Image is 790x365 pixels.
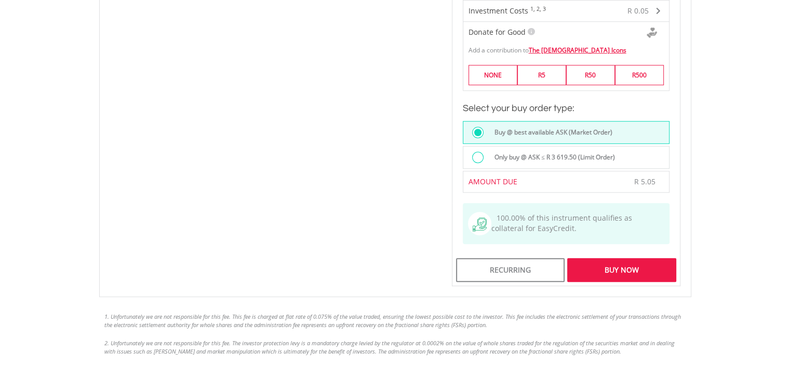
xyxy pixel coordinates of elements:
[530,5,546,12] sup: 1, 2, 3
[104,339,686,355] li: 2. Unfortunately we are not responsible for this fee. The investor protection levy is a mandatory...
[488,152,615,163] label: Only buy @ ASK ≤ R 3 619.50 (Limit Order)
[491,213,632,233] span: 100.00% of this instrument qualifies as collateral for EasyCredit.
[468,27,526,37] span: Donate for Good
[615,65,664,85] label: R500
[104,313,686,329] li: 1. Unfortunately we are not responsible for this fee. This fee is charged at flat rate of 0.075% ...
[473,218,487,232] img: collateral-qualifying-green.svg
[468,177,517,186] span: AMOUNT DUE
[463,40,669,55] div: Add a contribution to
[566,65,615,85] label: R50
[627,6,649,16] span: R 0.05
[488,127,612,138] label: Buy @ best available ASK (Market Order)
[529,46,626,55] a: The [DEMOGRAPHIC_DATA] Icons
[517,65,566,85] label: R5
[468,6,528,16] span: Investment Costs
[468,65,517,85] label: NONE
[567,258,676,282] div: Buy Now
[463,101,670,116] h3: Select your buy order type:
[634,177,655,186] span: R 5.05
[647,28,657,38] img: Donte For Good
[456,258,565,282] div: Recurring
